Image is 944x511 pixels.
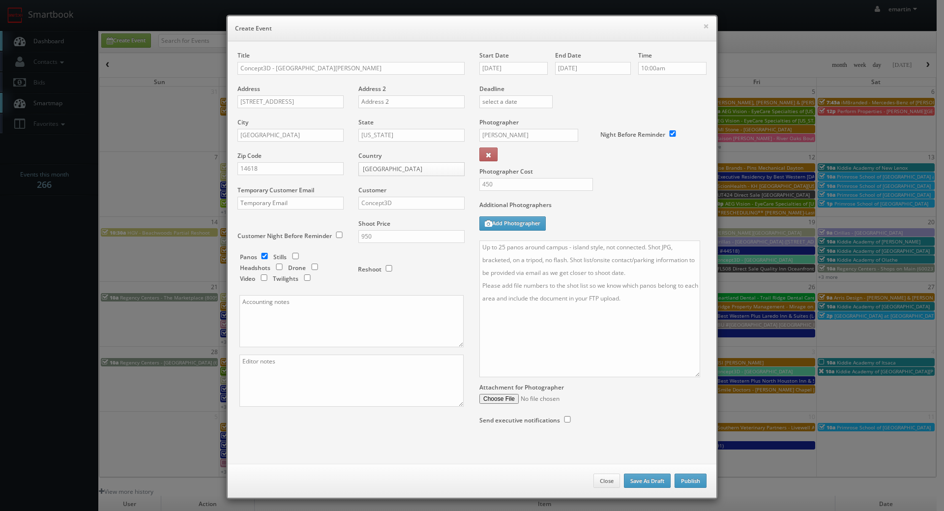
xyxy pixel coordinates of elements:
input: City [237,129,344,142]
label: Additional Photographers [479,201,707,214]
button: × [703,23,709,30]
label: Photographer Cost [472,167,714,176]
input: Photographer Cost [479,178,593,191]
button: Publish [675,474,707,488]
label: Twilights [273,274,298,283]
label: Deadline [472,85,714,93]
label: Send executive notifications [479,416,560,424]
label: Zip Code [237,151,262,160]
label: Customer Night Before Reminder [237,232,332,240]
input: Address [237,95,344,108]
label: Shoot Price [358,219,390,228]
label: City [237,118,248,126]
input: Select a state [358,129,465,142]
label: Start Date [479,51,509,60]
input: Title [237,62,465,75]
label: Customer [358,186,386,194]
label: Attachment for Photographer [479,383,564,391]
input: Temporary Email [237,197,344,210]
label: Drone [288,264,306,272]
label: Time [638,51,652,60]
input: select an end date [555,62,631,75]
label: Address 2 [358,85,386,93]
label: Country [358,151,382,160]
label: End Date [555,51,581,60]
h6: Create Event [235,24,709,33]
a: [GEOGRAPHIC_DATA] [358,162,465,176]
button: Add Photographer [479,216,546,231]
input: Zip Code [237,162,344,175]
input: Address 2 [358,95,465,108]
label: Address [237,85,260,93]
label: Title [237,51,250,60]
label: Reshoot [358,265,382,273]
label: Panos [240,253,257,261]
label: Headshots [240,264,270,272]
button: Close [593,474,620,488]
label: Video [240,274,255,283]
label: Temporary Customer Email [237,186,314,194]
label: Stills [273,253,287,261]
input: select a date [479,95,553,108]
input: Shoot Price [358,230,465,243]
input: select a date [479,62,548,75]
label: State [358,118,374,126]
input: Select a customer [358,197,465,210]
button: Save As Draft [624,474,671,488]
label: Photographer [479,118,519,126]
label: Night Before Reminder [600,130,665,139]
span: [GEOGRAPHIC_DATA] [363,163,451,176]
input: Select a photographer [479,129,578,142]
